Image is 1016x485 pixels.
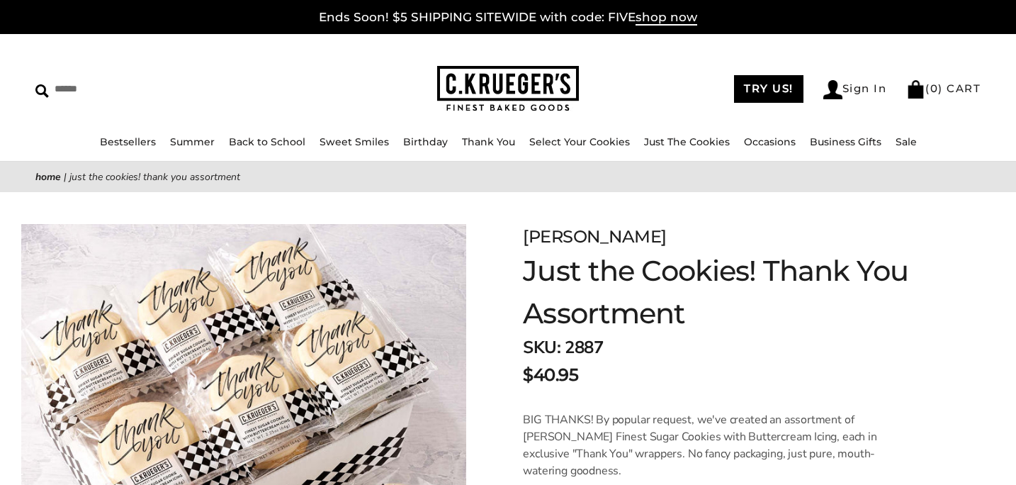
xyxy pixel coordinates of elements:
a: (0) CART [906,82,981,95]
a: Sign In [823,80,887,99]
img: C.KRUEGER'S [437,66,579,112]
div: [PERSON_NAME] [523,224,945,250]
span: shop now [636,10,697,26]
input: Search [35,78,257,100]
a: Bestsellers [100,135,156,148]
a: Ends Soon! $5 SHIPPING SITEWIDE with code: FIVEshop now [319,10,697,26]
a: Back to School [229,135,305,148]
a: Birthday [403,135,448,148]
h1: Just the Cookies! Thank You Assortment [523,250,945,335]
img: Search [35,84,49,98]
img: Account [823,80,842,99]
span: Just the Cookies! Thank You Assortment [69,170,240,184]
span: 0 [930,82,939,95]
nav: breadcrumbs [35,169,981,185]
a: Occasions [744,135,796,148]
a: Home [35,170,61,184]
a: TRY US! [734,75,803,103]
strong: SKU: [523,336,560,359]
p: BIG THANKS! By popular request, we've created an assortment of [PERSON_NAME] Finest Sugar Cookies... [523,411,910,479]
a: Summer [170,135,215,148]
a: Business Gifts [810,135,881,148]
a: Select Your Cookies [529,135,630,148]
span: | [64,170,67,184]
img: Bag [906,80,925,99]
a: Sale [896,135,917,148]
a: Sweet Smiles [320,135,389,148]
a: Thank You [462,135,515,148]
a: Just The Cookies [644,135,730,148]
span: 2887 [565,336,603,359]
span: $40.95 [523,362,578,388]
